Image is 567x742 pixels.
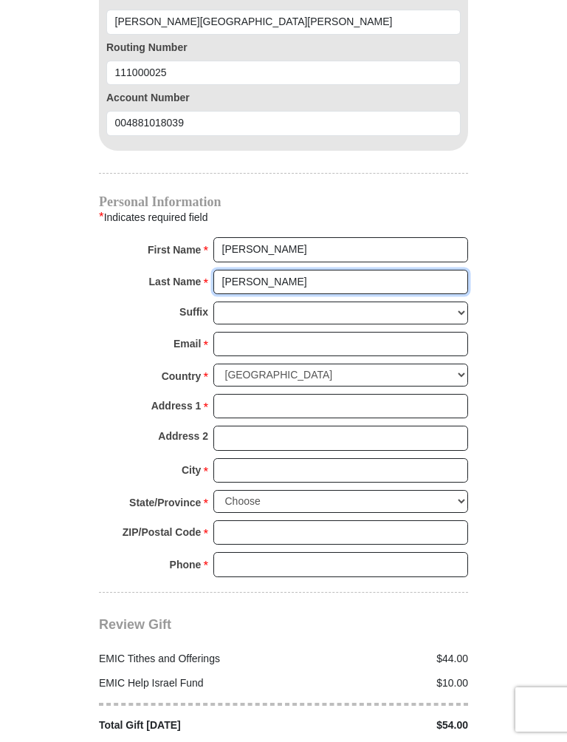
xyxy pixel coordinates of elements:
[99,196,468,208] h4: Personal Information
[162,366,202,387] strong: Country
[129,492,201,513] strong: State/Province
[149,271,202,292] strong: Last Name
[106,40,461,55] label: Routing Number
[106,90,461,106] label: Account Number
[170,554,202,575] strong: Phone
[92,675,284,691] div: EMIC Help Israel Fund
[158,426,208,446] strong: Address 2
[151,395,202,416] strong: Address 1
[99,617,171,632] span: Review Gift
[123,522,202,542] strong: ZIP/Postal Code
[283,651,476,667] div: $44.00
[173,333,201,354] strong: Email
[182,460,201,480] strong: City
[283,718,476,733] div: $54.00
[92,651,284,667] div: EMIC Tithes and Offerings
[92,718,284,733] div: Total Gift [DATE]
[179,302,208,322] strong: Suffix
[148,239,201,260] strong: First Name
[99,208,468,227] div: Indicates required field
[283,675,476,691] div: $10.00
